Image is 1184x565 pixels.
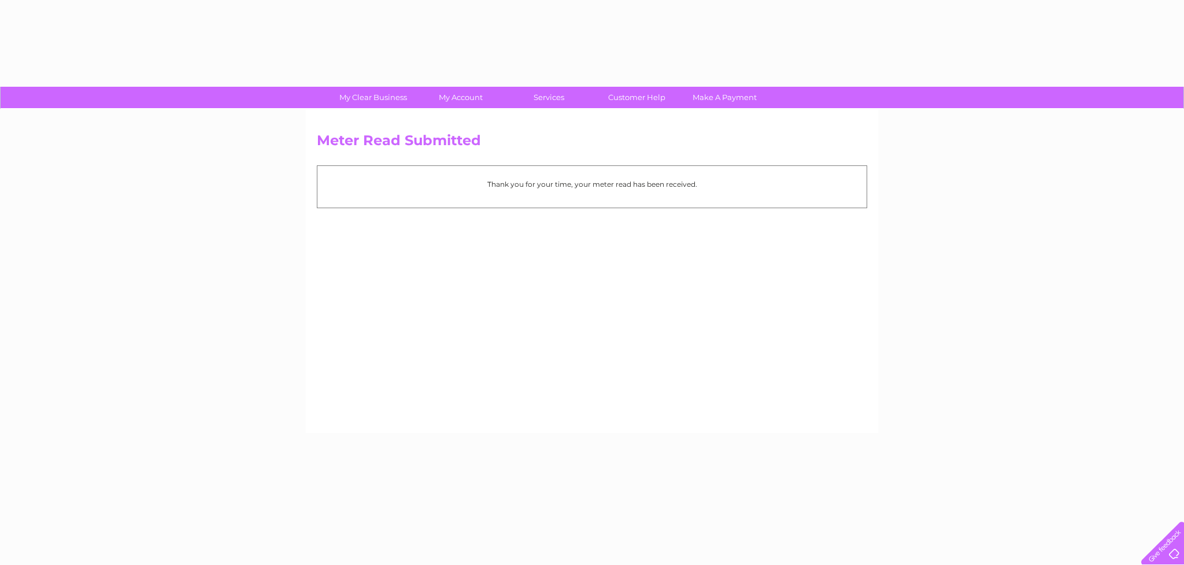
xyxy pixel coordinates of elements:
a: My Account [413,87,509,108]
a: Services [501,87,597,108]
a: Make A Payment [677,87,772,108]
a: My Clear Business [325,87,421,108]
a: Customer Help [589,87,684,108]
h2: Meter Read Submitted [317,132,867,154]
p: Thank you for your time, your meter read has been received. [323,179,861,190]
